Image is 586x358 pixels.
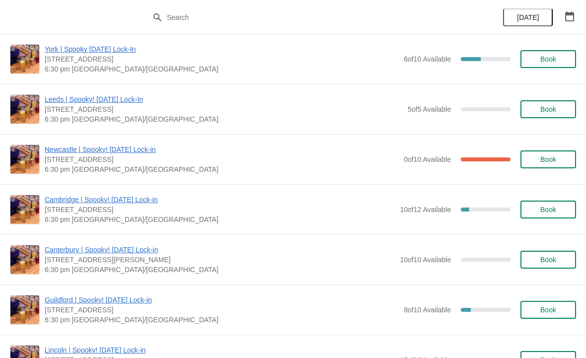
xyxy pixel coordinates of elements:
[45,44,399,54] span: York | Spooky [DATE] Lock-In
[45,64,399,74] span: 6:30 pm [GEOGRAPHIC_DATA]/[GEOGRAPHIC_DATA]
[400,206,451,214] span: 10 of 12 Available
[45,265,395,275] span: 6:30 pm [GEOGRAPHIC_DATA]/[GEOGRAPHIC_DATA]
[404,55,451,63] span: 6 of 10 Available
[503,8,553,26] button: [DATE]
[520,251,576,269] button: Book
[45,205,395,215] span: [STREET_ADDRESS]
[404,155,451,163] span: 0 of 10 Available
[45,305,399,315] span: [STREET_ADDRESS]
[45,94,403,104] span: Leeds | Spooky! [DATE] Lock-In
[520,150,576,168] button: Book
[45,54,399,64] span: [STREET_ADDRESS]
[45,164,399,174] span: 6:30 pm [GEOGRAPHIC_DATA]/[GEOGRAPHIC_DATA]
[408,105,451,113] span: 5 of 5 Available
[10,45,39,73] img: York | Spooky Halloween Lock-In | 73 Low Petergate, YO1 7HY | 6:30 pm Europe/London
[10,195,39,224] img: Cambridge | Spooky! Halloween Lock-in | 8-9 Green Street, Cambridge, CB2 3JU | 6:30 pm Europe/London
[45,255,395,265] span: [STREET_ADDRESS][PERSON_NAME]
[520,100,576,118] button: Book
[10,95,39,124] img: Leeds | Spooky! Halloween Lock-In | Unit 42, Queen Victoria St, Victoria Quarter, Leeds, LS1 6BE ...
[540,105,556,113] span: Book
[540,55,556,63] span: Book
[404,306,451,314] span: 8 of 10 Available
[45,154,399,164] span: [STREET_ADDRESS]
[45,114,403,124] span: 6:30 pm [GEOGRAPHIC_DATA]/[GEOGRAPHIC_DATA]
[10,245,39,274] img: Canterbury | Spooky! Halloween Lock-in | 13 The Parade Canterbury Kent CT1 2SG | 6:30 pm Europe/L...
[520,50,576,68] button: Book
[10,295,39,324] img: Guildford | Spooky! Halloween Lock-in | 5 Market Street, Guildford, GU1 4LB | 6:30 pm Europe/London
[540,155,556,163] span: Book
[520,201,576,218] button: Book
[520,301,576,319] button: Book
[540,256,556,264] span: Book
[400,256,451,264] span: 10 of 10 Available
[45,345,395,355] span: Lincoln | Spooky! [DATE] Lock-in
[45,144,399,154] span: Newcastle | Spooky! [DATE] Lock-in
[517,13,539,21] span: [DATE]
[45,104,403,114] span: [STREET_ADDRESS]
[45,295,399,305] span: Guildford | Spooky! [DATE] Lock-in
[540,206,556,214] span: Book
[45,195,395,205] span: Cambridge | Spooky! [DATE] Lock-in
[45,215,395,224] span: 6:30 pm [GEOGRAPHIC_DATA]/[GEOGRAPHIC_DATA]
[45,245,395,255] span: Canterbury | Spooky! [DATE] Lock-in
[166,8,439,26] input: Search
[10,145,39,174] img: Newcastle | Spooky! Halloween Lock-in | 123 Grainger Street, Newcastle upon Tyne NE1 5AE, UK | 6:...
[540,306,556,314] span: Book
[45,315,399,325] span: 6:30 pm [GEOGRAPHIC_DATA]/[GEOGRAPHIC_DATA]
